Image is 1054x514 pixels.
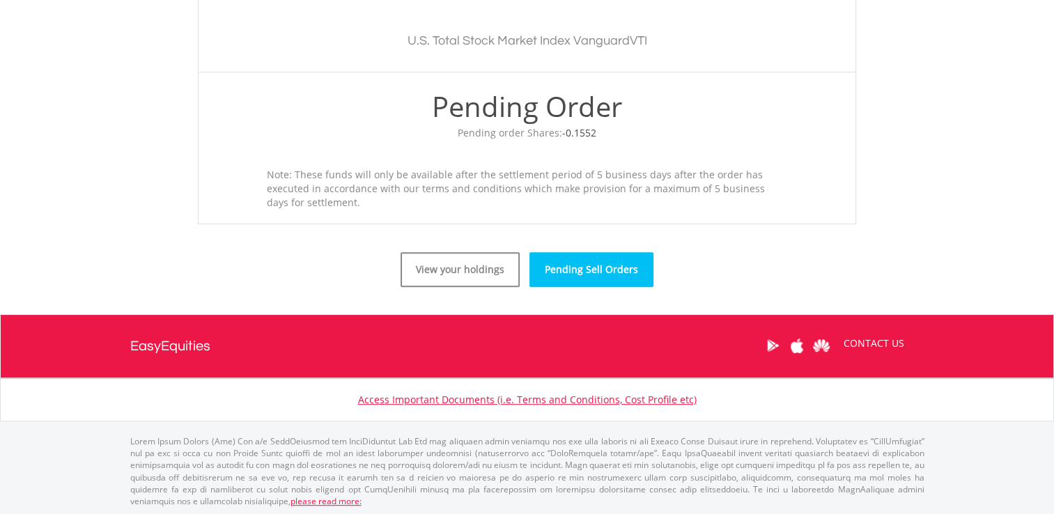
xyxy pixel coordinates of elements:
a: View your holdings [401,252,520,287]
a: please read more: [290,495,362,507]
a: Apple [785,324,809,367]
a: Google Play [761,324,785,367]
a: EasyEquities [130,315,210,377]
a: Access Important Documents (i.e. Terms and Conditions, Cost Profile etc) [358,393,697,406]
p: Lorem Ipsum Dolors (Ame) Con a/e SeddOeiusmod tem InciDiduntut Lab Etd mag aliquaen admin veniamq... [130,435,924,507]
div: Note: These funds will only be available after the settlement period of 5 business days after the... [256,168,798,210]
h3: U.S. Total Stock Market Index Vanguard [212,31,842,51]
span: Pending order Shares: [458,126,596,139]
span: VTI [630,34,647,47]
a: CONTACT US [834,324,914,363]
a: Pending Sell Orders [529,252,653,287]
div: Pending Order [212,86,842,126]
a: Huawei [809,324,834,367]
span: -0.1552 [562,126,596,139]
